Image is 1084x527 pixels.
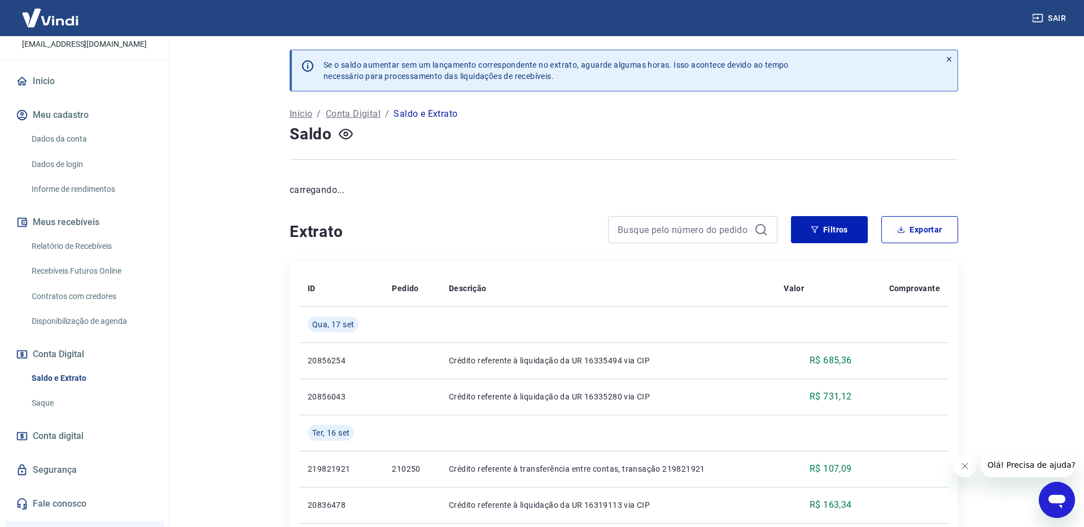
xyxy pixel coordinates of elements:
[33,428,84,444] span: Conta digital
[449,355,766,366] p: Crédito referente à liquidação da UR 16335494 via CIP
[27,260,155,283] a: Recebíveis Futuros Online
[392,283,418,294] p: Pedido
[14,69,155,94] a: Início
[810,498,852,512] p: R$ 163,34
[308,499,374,511] p: 20836478
[881,216,958,243] button: Exportar
[22,38,147,50] p: [EMAIL_ADDRESS][DOMAIN_NAME]
[308,463,374,475] p: 219821921
[618,221,750,238] input: Busque pelo número do pedido
[449,499,766,511] p: Crédito referente à liquidação da UR 16319113 via CIP
[290,123,332,146] h4: Saldo
[14,342,155,367] button: Conta Digital
[810,462,852,476] p: R$ 107,09
[290,221,595,243] h4: Extrato
[449,463,766,475] p: Crédito referente à transferência entre contas, transação 219821921
[308,391,374,402] p: 20856043
[810,354,852,367] p: R$ 685,36
[308,283,316,294] p: ID
[27,128,155,151] a: Dados da conta
[317,107,321,121] p: /
[449,283,487,294] p: Descrição
[1039,482,1075,518] iframe: Botão para abrir a janela de mensagens
[791,216,868,243] button: Filtros
[312,427,349,438] span: Ter, 16 set
[27,310,155,333] a: Disponibilização de agenda
[954,455,976,477] iframe: Fechar mensagem
[14,458,155,482] a: Segurança
[394,107,457,121] p: Saldo e Extrato
[385,107,389,121] p: /
[27,392,155,415] a: Saque
[290,107,312,121] a: Início
[14,1,87,35] img: Vindi
[1030,8,1070,29] button: Sair
[27,285,155,308] a: Contratos com credores
[449,391,766,402] p: Crédito referente à liquidação da UR 16335280 via CIP
[290,183,958,197] p: carregando...
[981,453,1075,477] iframe: Mensagem da empresa
[312,319,354,330] span: Qua, 17 set
[14,424,155,449] a: Conta digital
[324,59,789,82] p: Se o saldo aumentar sem um lançamento correspondente no extrato, aguarde algumas horas. Isso acon...
[308,355,374,366] p: 20856254
[784,283,804,294] p: Valor
[7,8,95,17] span: Olá! Precisa de ajuda?
[27,235,155,258] a: Relatório de Recebíveis
[14,491,155,516] a: Fale conosco
[392,463,431,475] p: 210250
[27,367,155,390] a: Saldo e Extrato
[14,210,155,235] button: Meus recebíveis
[889,283,940,294] p: Comprovante
[27,178,155,201] a: Informe de rendimentos
[14,103,155,128] button: Meu cadastro
[810,390,852,403] p: R$ 731,12
[27,153,155,176] a: Dados de login
[326,107,381,121] a: Conta Digital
